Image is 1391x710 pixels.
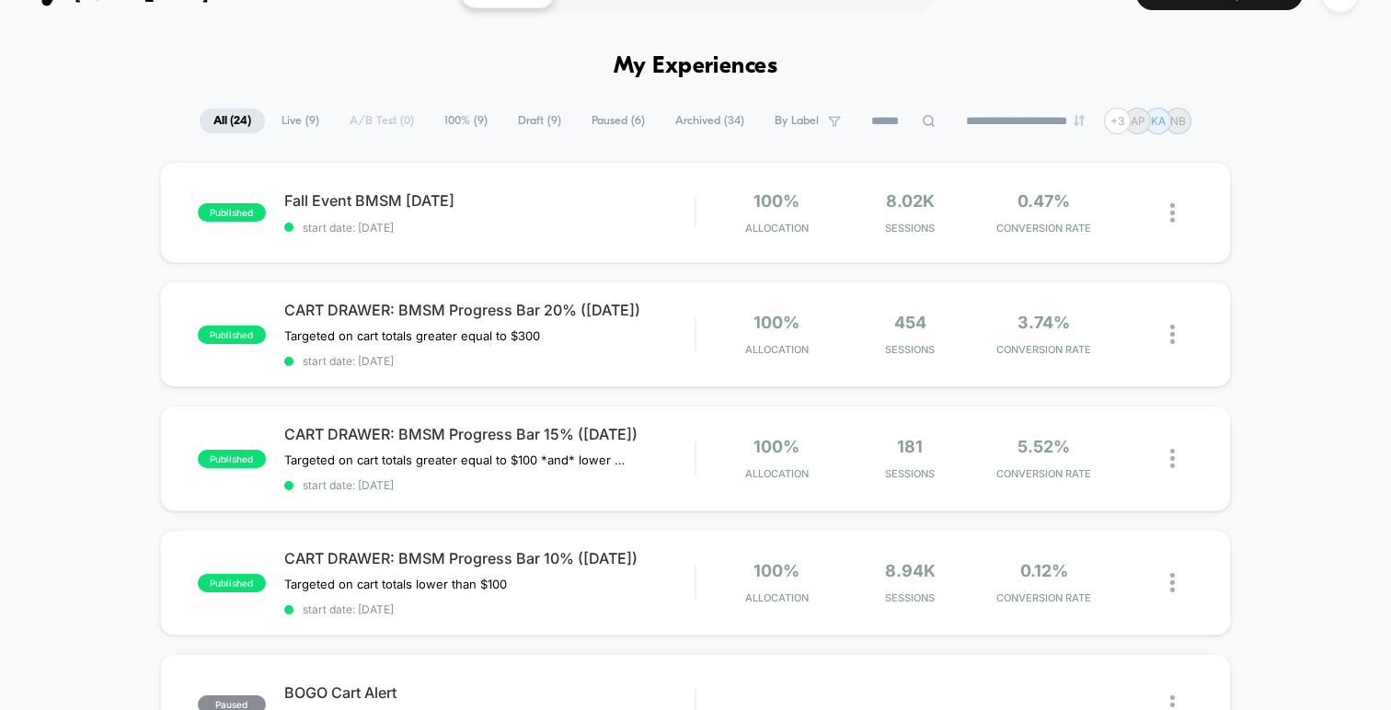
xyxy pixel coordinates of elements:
span: CONVERSION RATE [982,343,1106,356]
div: + 3 [1104,108,1131,134]
span: CART DRAWER: BMSM Progress Bar 15% ([DATE]) [284,425,695,443]
span: published [198,326,266,344]
span: 5.52% [1017,437,1070,456]
span: published [198,574,266,592]
span: CONVERSION RATE [982,467,1106,480]
span: start date: [DATE] [284,602,695,616]
span: Fall Event BMSM [DATE] [284,191,695,210]
span: 100% [753,561,799,580]
span: start date: [DATE] [284,354,695,368]
h1: My Experiences [614,53,778,80]
span: Targeted on cart totals greater equal to $100 *and* lower than $300 [284,452,626,467]
span: Archived ( 34 ) [661,109,758,133]
span: 100% [753,313,799,332]
span: BOGO Cart Alert [284,683,695,702]
span: published [198,450,266,468]
span: 100% [753,437,799,456]
span: Sessions [848,222,972,235]
img: end [1074,115,1085,126]
span: Sessions [848,467,972,480]
p: AP [1131,114,1145,128]
span: published [198,203,266,222]
span: CART DRAWER: BMSM Progress Bar 10% ([DATE]) [284,549,695,567]
span: CONVERSION RATE [982,591,1106,604]
span: Allocation [745,591,809,604]
span: 100% ( 9 ) [431,109,501,133]
span: 100% [753,191,799,211]
p: KA [1151,114,1166,128]
img: close [1170,449,1175,468]
img: close [1170,325,1175,344]
span: 8.94k [885,561,936,580]
span: Draft ( 9 ) [504,109,575,133]
span: By Label [775,114,819,128]
img: close [1170,203,1175,223]
span: 0.12% [1020,561,1068,580]
span: CONVERSION RATE [982,222,1106,235]
span: start date: [DATE] [284,478,695,492]
span: 181 [897,437,923,456]
span: Targeted on cart totals greater equal to $300 [284,328,540,343]
img: close [1170,573,1175,592]
span: CART DRAWER: BMSM Progress Bar 20% ([DATE]) [284,301,695,319]
span: Allocation [745,222,809,235]
span: 3.74% [1017,313,1070,332]
span: All ( 24 ) [200,109,265,133]
p: NB [1170,114,1186,128]
span: start date: [DATE] [284,221,695,235]
span: Targeted on cart totals lower than $100 [284,577,507,591]
span: Sessions [848,591,972,604]
span: Live ( 9 ) [268,109,333,133]
span: 454 [894,313,926,332]
span: 8.02k [886,191,935,211]
span: Paused ( 6 ) [578,109,659,133]
span: Allocation [745,467,809,480]
span: 0.47% [1017,191,1070,211]
span: Allocation [745,343,809,356]
span: Sessions [848,343,972,356]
